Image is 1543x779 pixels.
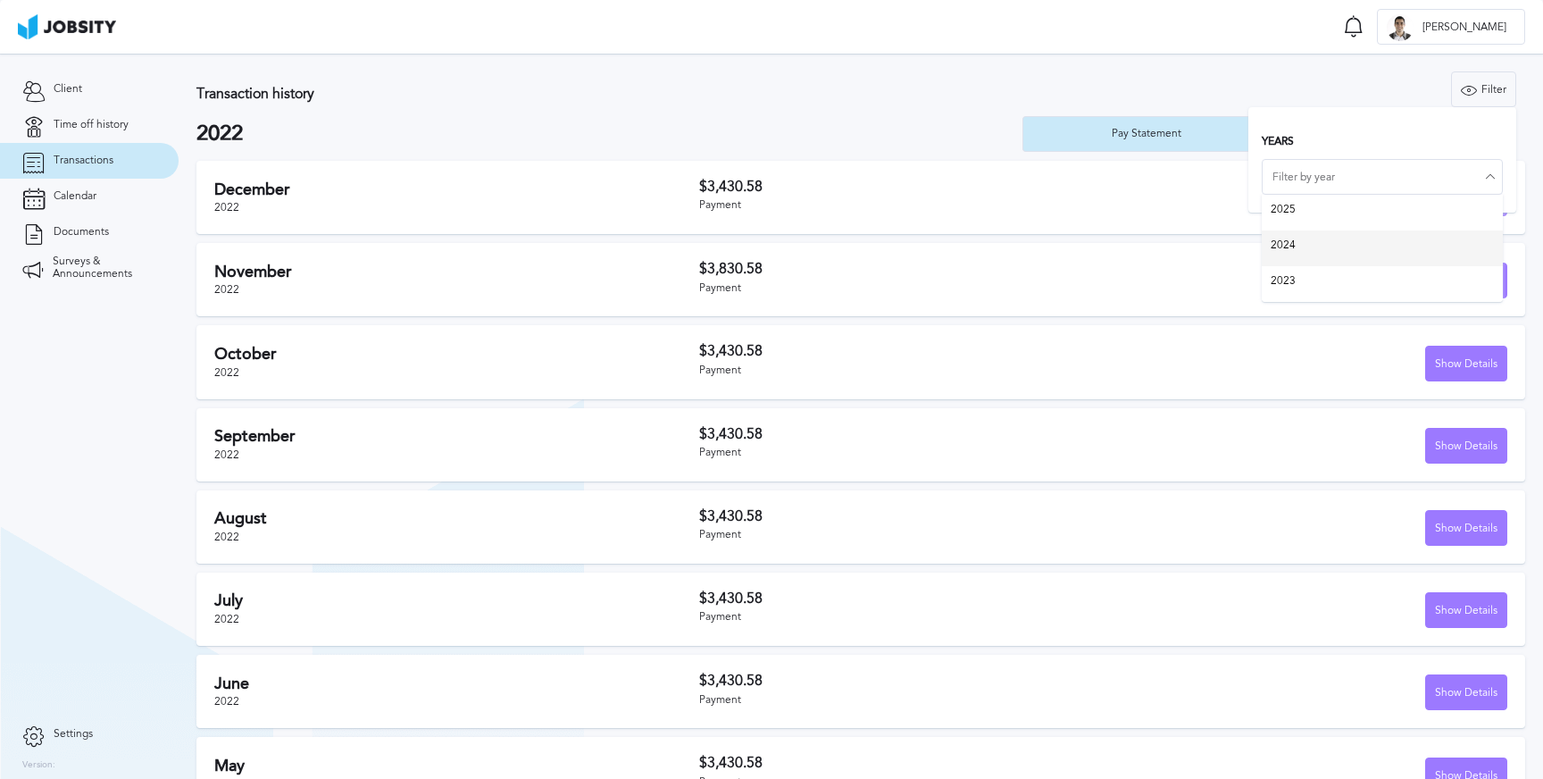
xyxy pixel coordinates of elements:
img: ab4bad089aa723f57921c736e9817d99.png [18,14,116,39]
button: Show Details [1425,674,1507,710]
h3: $3,430.58 [699,343,1104,359]
div: Show Details [1426,511,1506,547]
span: Time off history [54,119,129,131]
div: Payment [699,529,1104,541]
h2: October [214,345,699,364]
span: 2022 [214,613,239,625]
span: 2023 [1271,275,1494,293]
span: Surveys & Announcements [53,255,156,281]
span: 2025 [1271,204,1494,222]
div: Pay Statement [1103,128,1190,140]
div: Show Details [1426,347,1506,382]
button: Pay Statement [1022,116,1270,152]
div: Payment [699,611,1104,624]
button: Show Details [1425,510,1507,546]
h3: $3,430.58 [699,673,1104,689]
div: C [1387,14,1414,41]
button: Show Details [1425,346,1507,381]
label: Version: [22,760,55,771]
span: 2022 [214,201,239,214]
div: Payment [699,282,1104,295]
h3: Years [1262,136,1503,148]
h2: November [214,263,699,281]
button: Show Details [1425,428,1507,464]
span: Calendar [54,190,96,203]
div: Show Details [1426,429,1506,465]
h3: $3,430.58 [699,179,1104,195]
span: 2022 [214,283,239,296]
button: C[PERSON_NAME] [1377,9,1525,45]
div: Payment [699,447,1104,459]
h2: 2022 [196,121,1022,147]
h2: August [214,509,699,528]
h3: $3,830.58 [699,261,1104,277]
h2: June [214,674,699,693]
h3: $3,430.58 [699,426,1104,442]
div: Show Details [1426,593,1506,629]
button: Show Details [1425,592,1507,628]
span: Documents [54,226,109,239]
h2: December [214,180,699,199]
button: Filter [1451,71,1516,107]
div: Payment [699,694,1104,707]
span: Transactions [54,155,113,167]
h3: Transaction history [196,86,918,102]
h2: July [214,591,699,610]
span: 2022 [214,366,239,379]
div: Show Details [1426,675,1506,711]
span: 2022 [214,448,239,461]
h3: $3,430.58 [699,755,1104,771]
span: Client [54,83,82,96]
span: 2024 [1271,239,1494,257]
h2: September [214,427,699,446]
div: Payment [699,364,1104,377]
h3: $3,430.58 [699,508,1104,524]
div: Filter [1452,72,1515,108]
div: Payment [699,199,1104,212]
h2: May [214,757,699,775]
input: Filter by year [1262,159,1503,195]
span: [PERSON_NAME] [1414,21,1515,34]
span: 2022 [214,531,239,543]
h3: $3,430.58 [699,591,1104,607]
span: 2022 [214,695,239,708]
span: Settings [54,728,93,741]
